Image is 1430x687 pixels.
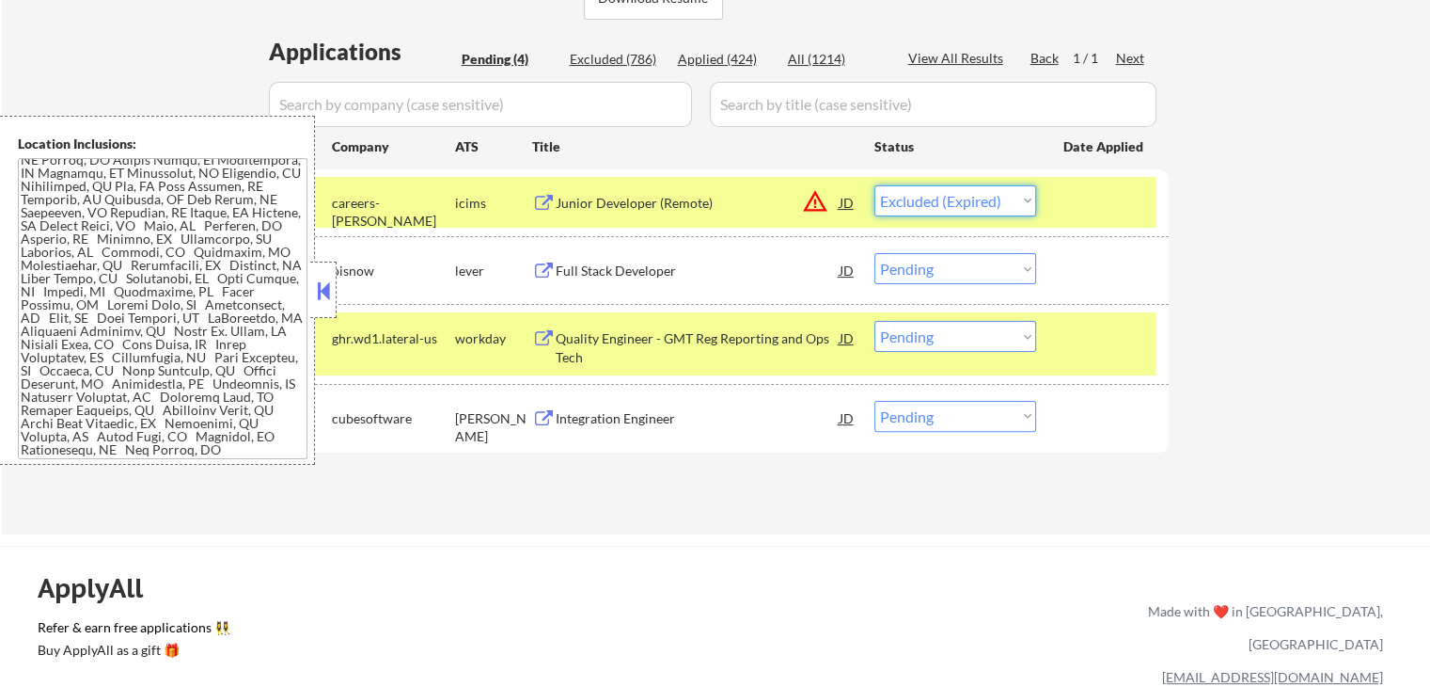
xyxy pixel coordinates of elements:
div: [PERSON_NAME] [455,409,532,446]
div: View All Results [908,49,1009,68]
div: JD [838,253,856,287]
div: Location Inclusions: [18,135,307,153]
div: Applications [269,40,455,63]
div: Pending (4) [462,50,556,69]
div: Quality Engineer - GMT Reg Reporting and Ops Tech [556,329,840,366]
a: Buy ApplyAll as a gift 🎁 [38,641,226,664]
div: Company [332,137,455,156]
div: Back [1030,49,1061,68]
div: Buy ApplyAll as a gift 🎁 [38,644,226,657]
div: cubesoftware [332,409,455,428]
div: JD [838,401,856,435]
div: Integration Engineer [556,409,840,428]
div: Next [1116,49,1146,68]
input: Search by title (case sensitive) [710,82,1156,127]
div: Title [532,137,856,156]
div: lever [455,262,532,280]
a: Refer & earn free applications 👯‍♀️ [38,621,755,641]
div: Status [874,129,1036,163]
div: careers-[PERSON_NAME] [332,194,455,231]
div: All (1214) [788,50,882,69]
div: ATS [455,137,532,156]
div: Full Stack Developer [556,262,840,280]
div: workday [455,329,532,348]
div: Excluded (786) [570,50,664,69]
div: Made with ❤️ in [GEOGRAPHIC_DATA], [GEOGRAPHIC_DATA] [1140,595,1383,661]
div: Date Applied [1063,137,1146,156]
div: JD [838,185,856,219]
div: Applied (424) [678,50,772,69]
div: bisnow [332,262,455,280]
input: Search by company (case sensitive) [269,82,692,127]
div: icims [455,194,532,213]
a: [EMAIL_ADDRESS][DOMAIN_NAME] [1162,669,1383,685]
div: ghr.wd1.lateral-us [332,329,455,348]
div: Junior Developer (Remote) [556,194,840,213]
div: 1 / 1 [1073,49,1116,68]
div: ApplyAll [38,572,165,604]
button: warning_amber [802,188,828,215]
div: JD [838,321,856,355]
